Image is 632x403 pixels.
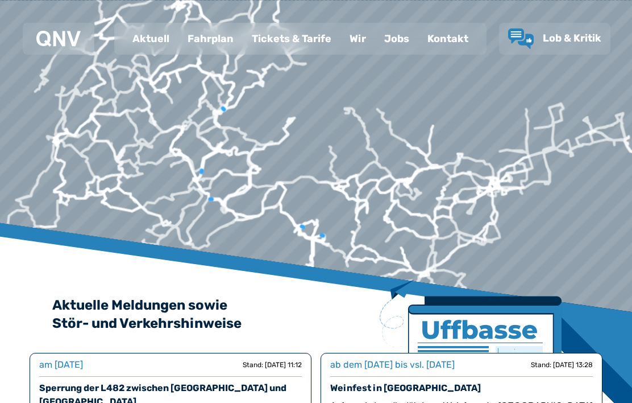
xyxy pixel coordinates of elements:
[330,383,481,393] a: Weinfest in [GEOGRAPHIC_DATA]
[375,24,418,54] a: Jobs
[340,24,375,54] a: Wir
[508,28,601,49] a: Lob & Kritik
[531,360,593,369] div: Stand: [DATE] 13:28
[123,24,178,54] a: Aktuell
[243,24,340,54] a: Tickets & Tarife
[243,360,302,369] div: Stand: [DATE] 11:12
[330,358,455,372] div: ab dem [DATE] bis vsl. [DATE]
[39,358,83,372] div: am [DATE]
[36,31,81,47] img: QNV Logo
[178,24,243,54] a: Fahrplan
[543,32,601,44] span: Lob & Kritik
[36,27,81,50] a: QNV Logo
[52,296,580,332] h2: Aktuelle Meldungen sowie Stör- und Verkehrshinweise
[418,24,477,54] a: Kontakt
